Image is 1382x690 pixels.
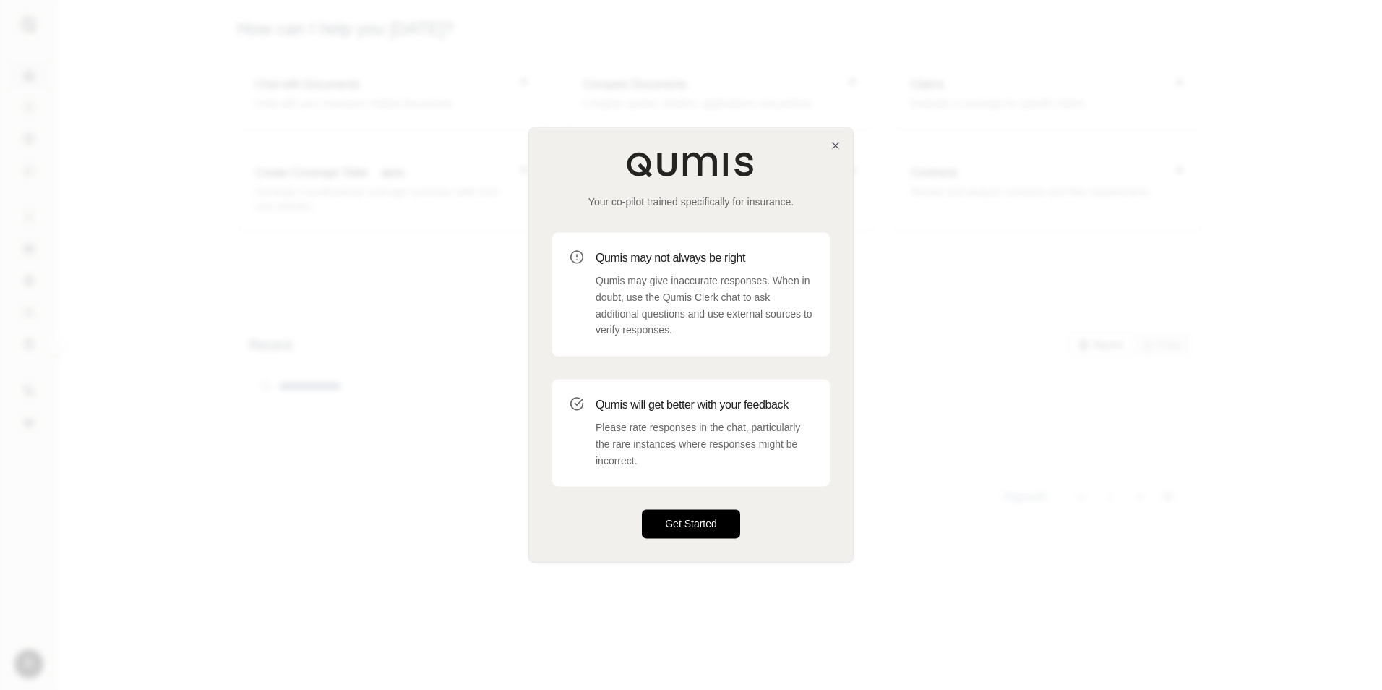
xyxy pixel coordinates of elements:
[626,151,756,177] img: Qumis Logo
[596,250,812,267] h3: Qumis may not always be right
[596,396,812,414] h3: Qumis will get better with your feedback
[596,419,812,469] p: Please rate responses in the chat, particularly the rare instances where responses might be incor...
[552,195,830,209] p: Your co-pilot trained specifically for insurance.
[642,510,740,539] button: Get Started
[596,273,812,338] p: Qumis may give inaccurate responses. When in doubt, use the Qumis Clerk chat to ask additional qu...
